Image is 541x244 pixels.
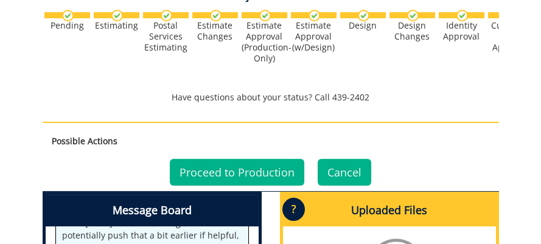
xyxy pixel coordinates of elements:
[192,20,238,42] div: Estimate Changes
[318,159,371,186] a: Cancel
[94,20,139,31] div: Estimating
[43,91,499,103] p: Have questions about your status? Call 439-2402
[46,195,259,226] h4: Message Board
[358,10,369,21] img: checkmark
[283,195,496,226] h4: Uploaded Files
[407,10,419,21] img: checkmark
[389,20,435,42] div: Design Changes
[291,20,337,53] div: Estimate Approval (w/Design)
[456,10,468,21] img: checkmark
[340,20,386,31] div: Design
[161,10,172,21] img: checkmark
[259,10,271,21] img: checkmark
[439,20,484,42] div: Identity Approval
[282,198,305,221] p: ?
[242,20,287,64] div: Estimate Approval (Production-Only)
[62,10,74,21] img: checkmark
[111,10,123,21] img: checkmark
[309,10,320,21] img: checkmark
[52,135,117,147] strong: Possible Actions
[488,20,534,53] div: Customer Proof Approval
[143,20,189,53] div: Postal Services Estimating
[170,159,304,186] a: Proceed to Production
[44,20,90,31] div: Pending
[210,10,222,21] img: checkmark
